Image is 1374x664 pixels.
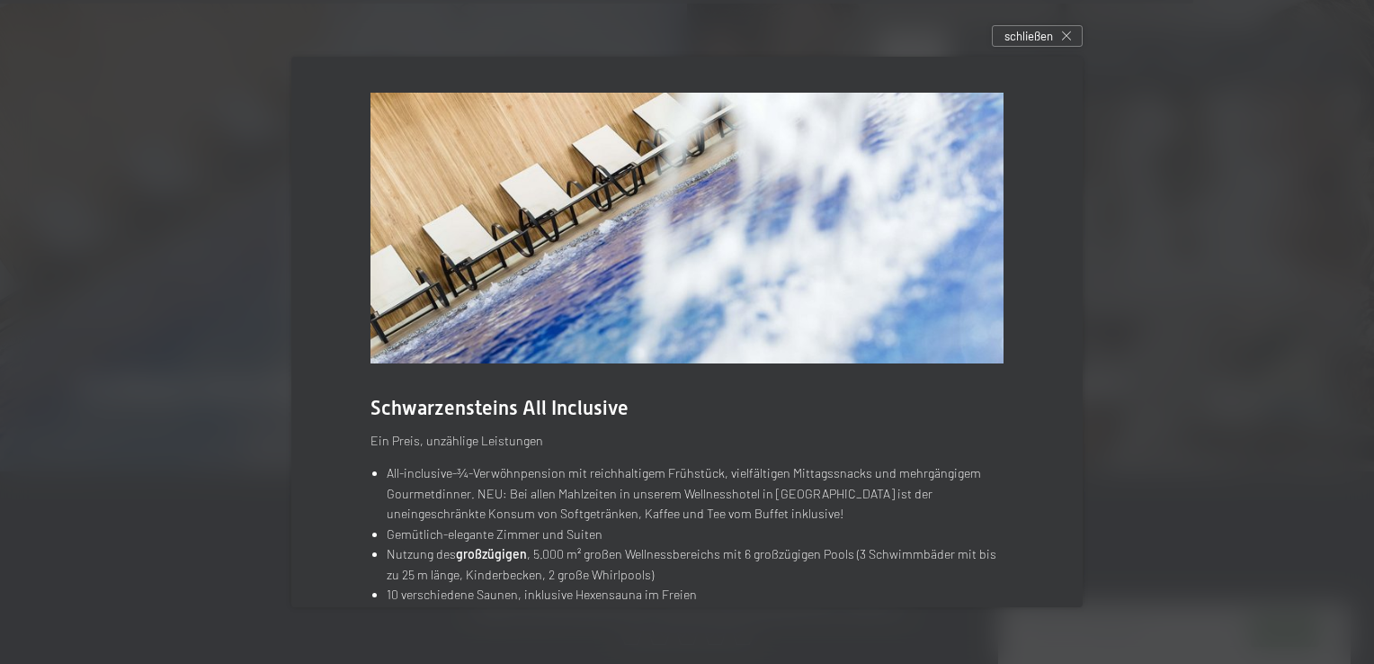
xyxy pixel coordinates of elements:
li: All-inclusive-¾-Verwöhnpension mit reichhaltigem Frühstück, vielfältigen Mittagssnacks und mehrgä... [387,463,1004,525]
span: Schwarzensteins All Inclusive [370,397,629,419]
strong: großzügigen [456,546,527,561]
span: schließen [1004,28,1053,44]
img: Wellnesshotel Südtirol SCHWARZENSTEIN - Wellnessurlaub in den Alpen, Wandern und Wellness [370,93,1004,363]
li: Gemütlich-elegante Zimmer und Suiten [387,525,1004,545]
li: Nutzung des , 5.000 m² großen Wellnessbereichs mit 6 großzügigen Pools (3 Schwimmbäder mit bis zu... [387,544,1004,585]
p: Ein Preis, unzählige Leistungen [370,431,1004,452]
